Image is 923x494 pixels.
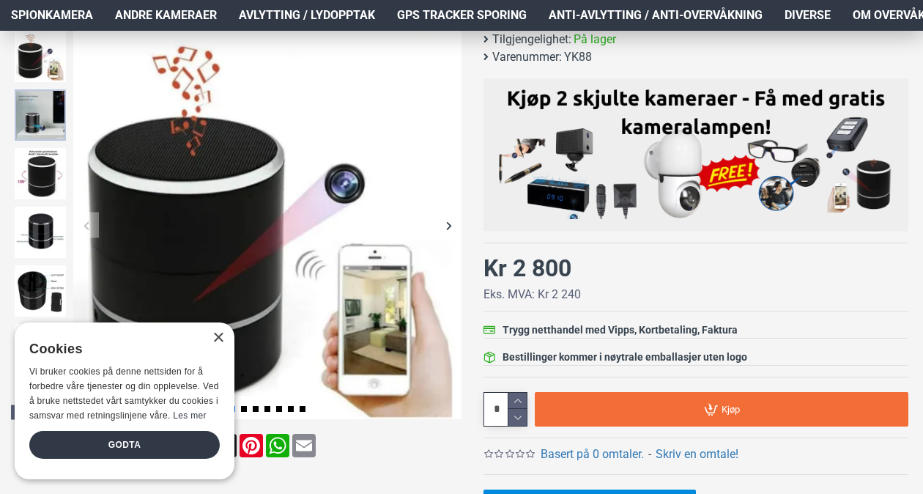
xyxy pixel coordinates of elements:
img: 180 grader roterende skjult WiFi kamera i høyttaler - SpyGadgets.no [15,31,66,82]
b: Varenummer: [492,48,562,66]
div: Previous slide [73,213,99,238]
div: Godta [29,431,220,459]
a: Pinterest [238,434,264,457]
img: 180 grader roterende skjult WiFi kamera i høyttaler - SpyGadgets.no [15,207,66,258]
span: På lager [574,31,616,48]
img: 180 grader roterende skjult WiFi kamera i høyttaler - SpyGadgets.no [15,89,66,141]
span: Go to slide 4 [264,406,270,412]
span: Diverse [785,7,831,24]
div: Trygg netthandel med Vipps, Kortbetaling, Faktura [503,322,738,338]
img: Kjøp 2 skjulte kameraer – Få med gratis kameralampe! [494,86,897,219]
span: YK88 [564,48,592,66]
span: Andre kameraer [115,7,217,24]
span: Go to slide 7 [300,406,305,412]
a: Les mer, opens a new window [173,410,206,421]
span: Avlytting / Lydopptak [239,7,375,24]
b: - [648,447,651,461]
span: Go to slide 5 [276,406,282,412]
img: 180 grader roterende skjult WiFi kamera i høyttaler - SpyGadgets.no [15,265,66,317]
div: Next slide [436,213,461,238]
img: 180 grader roterende skjult WiFi kamera i høyttaler - SpyGadgets.no [15,324,66,375]
a: WhatsApp [264,434,291,457]
span: Go to slide 2 [241,406,247,412]
div: Next slide [11,405,70,419]
b: Tilgjengelighet: [492,31,571,48]
span: Spionkamera [11,7,93,24]
div: Bestillinger kommer i nøytrale emballasjer uten logo [503,350,747,365]
div: Kr 2 800 [483,251,571,286]
div: Cookies [29,333,210,365]
span: Anti-avlytting / Anti-overvåkning [549,7,763,24]
div: Close [212,333,223,344]
span: Go to slide 3 [253,406,259,412]
img: 180 grader roterende skjult WiFi kamera i høyttaler - SpyGadgets.no [73,31,461,419]
a: Email [291,434,317,457]
span: Kjøp [722,405,740,414]
a: Basert på 0 omtaler. [541,446,644,463]
span: GPS Tracker Sporing [397,7,527,24]
a: Skriv en omtale! [656,446,738,463]
img: 180 grader roterende skjult WiFi kamera i høyttaler - SpyGadgets.no [15,148,66,199]
span: Vi bruker cookies på denne nettsiden for å forbedre våre tjenester og din opplevelse. Ved å bruke... [29,366,219,420]
span: Go to slide 6 [288,406,294,412]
